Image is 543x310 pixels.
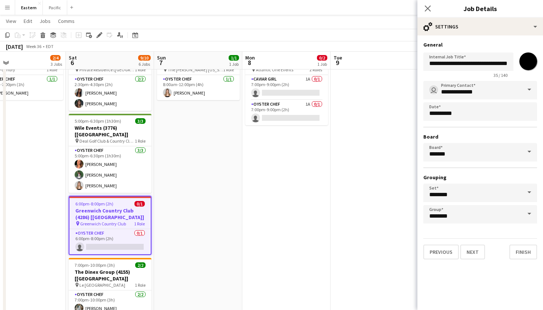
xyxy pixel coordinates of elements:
h3: Job Details [417,4,543,13]
span: 9 [332,58,342,67]
span: 8 [244,58,255,67]
app-job-card: 7:00pm-9:00pm (2h)0/2[PERSON_NAME] (4285) [[GEOGRAPHIC_DATA]] Atlantic One Events2 RolesCaviar Gi... [245,42,328,125]
span: 6:00pm-8:00pm (2h) [75,201,113,207]
span: Week 36 [24,44,43,49]
span: Atlantic One Events [256,67,293,72]
app-job-card: 6:00pm-8:00pm (2h)0/1Greenwich Country Club (4286) [[GEOGRAPHIC_DATA]] Greenwich Country Club1 Ro... [69,196,151,255]
span: The [PERSON_NAME] [US_STATE], NoMad [168,67,223,72]
span: Le [GEOGRAPHIC_DATA] [79,282,125,288]
span: 1 Role [47,67,57,72]
button: Previous [423,245,459,259]
span: 35 / 140 [488,72,513,78]
h3: Grouping [423,174,537,181]
div: EDT [46,44,54,49]
div: Settings [417,18,543,35]
span: Sun [157,54,166,61]
a: Comms [55,16,78,26]
span: 5:00pm-6:30pm (1h30m) [75,118,121,124]
div: [DATE] [6,43,23,50]
span: 1 Role [135,138,146,144]
button: Finish [509,245,537,259]
span: 0/1 [134,201,145,207]
span: 1 Role [223,67,234,72]
span: View [6,18,16,24]
span: 7 [156,58,166,67]
app-card-role: Caviar Girl1A0/17:00pm-9:00pm (2h) [245,75,328,100]
span: Comms [58,18,75,24]
app-job-card: 5:00pm-6:30pm (1h30m)3/3Wile Events (3776) [[GEOGRAPHIC_DATA]] Deal Golf Club & Country Club ([GE... [69,114,151,193]
a: Jobs [37,16,54,26]
span: Tue [334,54,342,61]
app-card-role: Oyster Chef3/35:00pm-6:30pm (1h30m)[PERSON_NAME][PERSON_NAME][PERSON_NAME] [69,146,151,193]
app-card-role: Oyster Chef1/18:00am-12:00pm (4h)[PERSON_NAME] [157,75,240,100]
app-card-role: Oyster Chef2/22:30pm-4:30pm (2h)[PERSON_NAME][PERSON_NAME] [69,75,151,111]
div: 1 Job [229,61,239,67]
span: Mon [245,54,255,61]
span: Greenwich Country Club [80,221,126,226]
app-card-role: Oyster Chef0/16:00pm-8:00pm (2h) [69,229,151,254]
span: 9/10 [138,55,151,61]
a: Edit [21,16,35,26]
h3: Wile Events (3776) [[GEOGRAPHIC_DATA]] [69,125,151,138]
button: Pacific [43,0,67,15]
span: 6 [68,58,77,67]
button: Eastern [15,0,43,15]
button: Next [460,245,485,259]
div: 6 Jobs [139,61,150,67]
span: 2/4 [50,55,61,61]
span: 1 Role [135,282,146,288]
span: 1/1 [229,55,239,61]
span: 0/2 [317,55,327,61]
span: Deal Golf Club & Country Club ([GEOGRAPHIC_DATA], [GEOGRAPHIC_DATA]) [79,138,135,144]
h3: Board [423,133,537,140]
app-job-card: 8:00am-12:00pm (4h)1/1The [PERSON_NAME] [US_STATE], NoMad (4267) [[GEOGRAPHIC_DATA]] The [PERSON_... [157,42,240,100]
span: 7:00pm-10:00pm (3h) [75,262,115,268]
h3: General [423,41,537,48]
div: 3 Jobs [51,61,62,67]
span: Private Residence ([GEOGRAPHIC_DATA], [GEOGRAPHIC_DATA]) [79,67,135,72]
span: Sat [69,54,77,61]
span: 3/3 [135,118,146,124]
app-card-role: Oyster Chef1A0/17:00pm-9:00pm (2h) [245,100,328,125]
h3: The Dinex Group (4155) [[GEOGRAPHIC_DATA]] [69,269,151,282]
span: 1 Role [134,221,145,226]
app-job-card: 2:30pm-4:30pm (2h)2/2[PERSON_NAME] & [PERSON_NAME] (3784) [[GEOGRAPHIC_DATA]] Private Residence (... [69,42,151,111]
span: 2 Roles [310,67,322,72]
span: Edit [24,18,32,24]
a: View [3,16,19,26]
span: 2/2 [135,262,146,268]
span: Jobs [40,18,51,24]
span: 1 Role [135,67,146,72]
div: 1 Job [317,61,327,67]
h3: Greenwich Country Club (4286) [[GEOGRAPHIC_DATA]] [69,207,151,221]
